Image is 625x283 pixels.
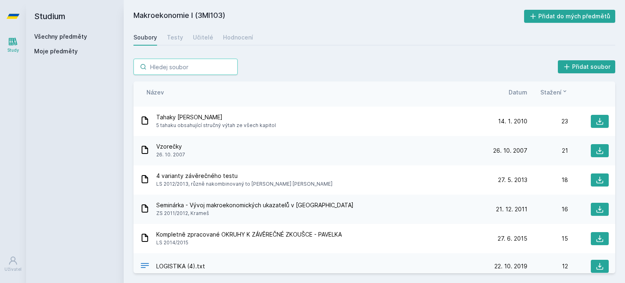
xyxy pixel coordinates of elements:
h2: Makroekonomie I (3MI103) [133,10,524,23]
span: 22. 10. 2019 [494,262,527,270]
span: 21. 12. 2011 [496,205,527,213]
div: Study [7,47,19,53]
div: Uživatel [4,266,22,272]
a: Hodnocení [223,29,253,46]
span: Vzorečky [156,143,185,151]
div: Soubory [133,33,157,42]
span: LS 2012/2013, různě nakombinovaný to [PERSON_NAME] [PERSON_NAME] [156,180,332,188]
span: 26. 10. 2007 [156,151,185,159]
a: Study [2,33,24,57]
button: Přidat do mých předmětů [524,10,616,23]
div: 15 [527,235,568,243]
span: Stažení [540,88,562,97]
span: Kompletně zpracované OKRUHY K ZÁVĚREČNÉ ZKOUŠCE - PAVELKA [156,230,342,239]
div: Hodnocení [223,33,253,42]
button: Název [146,88,164,97]
div: TXT [140,261,150,272]
a: Učitelé [193,29,213,46]
span: 27. 6. 2015 [498,235,527,243]
span: 14. 1. 2010 [498,117,527,125]
span: LS 2014/2015 [156,239,342,247]
span: Tahaky [PERSON_NAME] [156,113,276,121]
input: Hledej soubor [133,59,238,75]
a: Všechny předměty [34,33,87,40]
a: Soubory [133,29,157,46]
div: Testy [167,33,183,42]
span: 4 varianty závěrečného testu [156,172,332,180]
span: Seminárka - Vývoj makroekonomických ukazatelů v [GEOGRAPHIC_DATA] [156,201,354,209]
span: 5 tahaku obsahující stručný výtah ze všech kapitol [156,121,276,129]
button: Stažení [540,88,568,97]
button: Datum [509,88,527,97]
div: 18 [527,176,568,184]
a: Uživatel [2,252,24,276]
div: 21 [527,147,568,155]
div: Učitelé [193,33,213,42]
span: 26. 10. 2007 [493,147,527,155]
span: LOGISTIKA (4).txt [156,262,205,270]
div: 16 [527,205,568,213]
div: 23 [527,117,568,125]
button: Přidat soubor [558,60,616,73]
a: Testy [167,29,183,46]
div: 12 [527,262,568,270]
span: ZS 2011/2012, Krameš [156,209,354,217]
span: 27. 5. 2013 [498,176,527,184]
span: Moje předměty [34,47,78,55]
